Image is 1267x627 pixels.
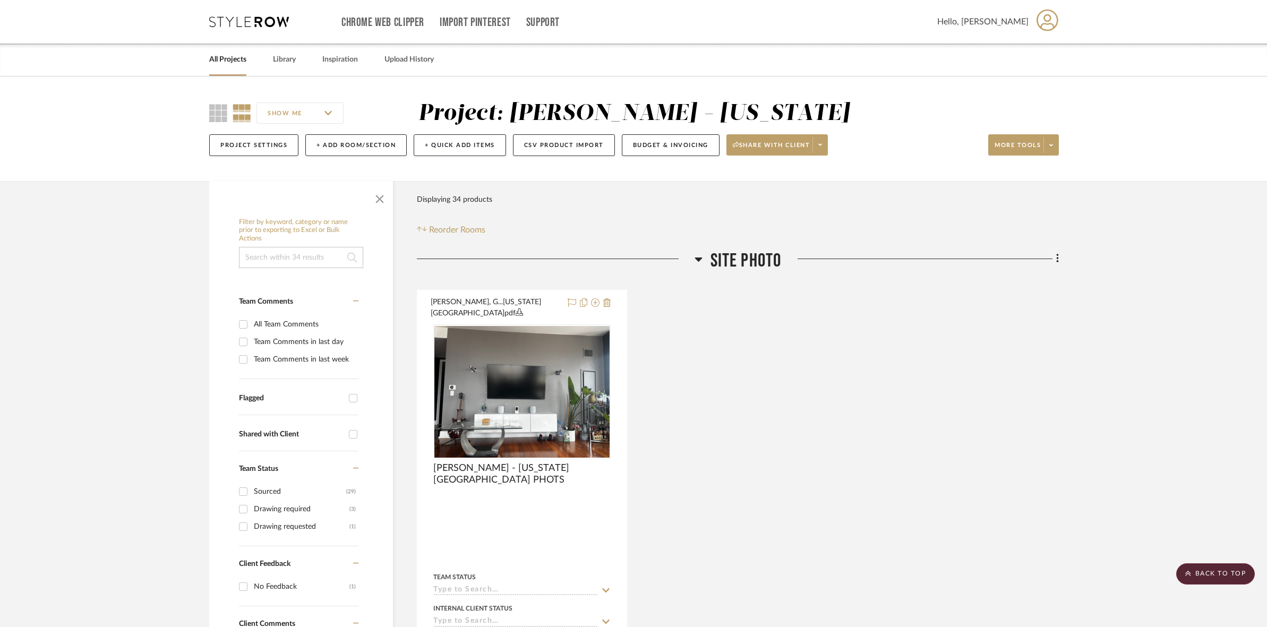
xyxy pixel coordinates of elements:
div: Team Status [433,572,476,582]
a: Inspiration [322,53,358,67]
input: Search within 34 results [239,247,363,268]
div: Team Comments in last day [254,333,356,350]
scroll-to-top-button: BACK TO TOP [1176,563,1255,585]
div: Flagged [239,394,344,403]
button: CSV Product Import [513,134,615,156]
button: + Add Room/Section [305,134,407,156]
a: Upload History [384,53,434,67]
button: More tools [988,134,1059,156]
a: Library [273,53,296,67]
span: Team Status [239,465,278,473]
input: Type to Search… [433,586,598,596]
div: Displaying 34 products [417,189,492,210]
div: (1) [349,578,356,595]
button: Project Settings [209,134,298,156]
img: GUPTA, ANMOL - NEW YORK SITE PHOTS [434,326,610,458]
span: Share with client [733,141,810,157]
div: (3) [349,501,356,518]
button: Close [369,186,390,208]
span: Reorder Rooms [429,224,485,236]
div: (29) [346,483,356,500]
button: + Quick Add Items [414,134,506,156]
div: Sourced [254,483,346,500]
span: More tools [995,141,1041,157]
h6: Filter by keyword, category or name prior to exporting to Excel or Bulk Actions [239,218,363,243]
span: [PERSON_NAME] - [US_STATE][GEOGRAPHIC_DATA] PHOTS [433,462,611,486]
button: [PERSON_NAME], G...[US_STATE][GEOGRAPHIC_DATA]pdf [431,297,561,319]
div: Internal Client Status [433,604,512,613]
a: Import Pinterest [440,18,511,27]
button: Budget & Invoicing [622,134,720,156]
div: Project: [PERSON_NAME] - [US_STATE] [418,102,850,125]
a: Support [526,18,560,27]
button: Share with client [726,134,828,156]
div: Shared with Client [239,430,344,439]
button: Reorder Rooms [417,224,485,236]
div: No Feedback [254,578,349,595]
div: Team Comments in last week [254,351,356,368]
div: All Team Comments [254,316,356,333]
span: Client Feedback [239,560,290,568]
div: Drawing requested [254,518,349,535]
span: SITE PHOTO [710,250,782,272]
input: Type to Search… [433,617,598,627]
div: 0 [434,325,610,459]
a: All Projects [209,53,246,67]
span: Hello, [PERSON_NAME] [937,15,1029,28]
span: Team Comments [239,298,293,305]
div: Drawing required [254,501,349,518]
div: (1) [349,518,356,535]
a: Chrome Web Clipper [341,18,424,27]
